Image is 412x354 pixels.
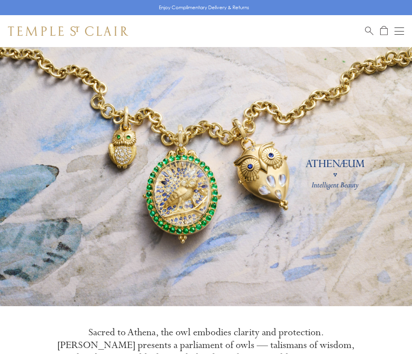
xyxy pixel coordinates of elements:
a: Open Shopping Bag [380,26,388,36]
p: Enjoy Complimentary Delivery & Returns [159,4,249,12]
a: Search [365,26,373,36]
button: Open navigation [394,26,404,36]
img: Temple St. Clair [8,26,128,36]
